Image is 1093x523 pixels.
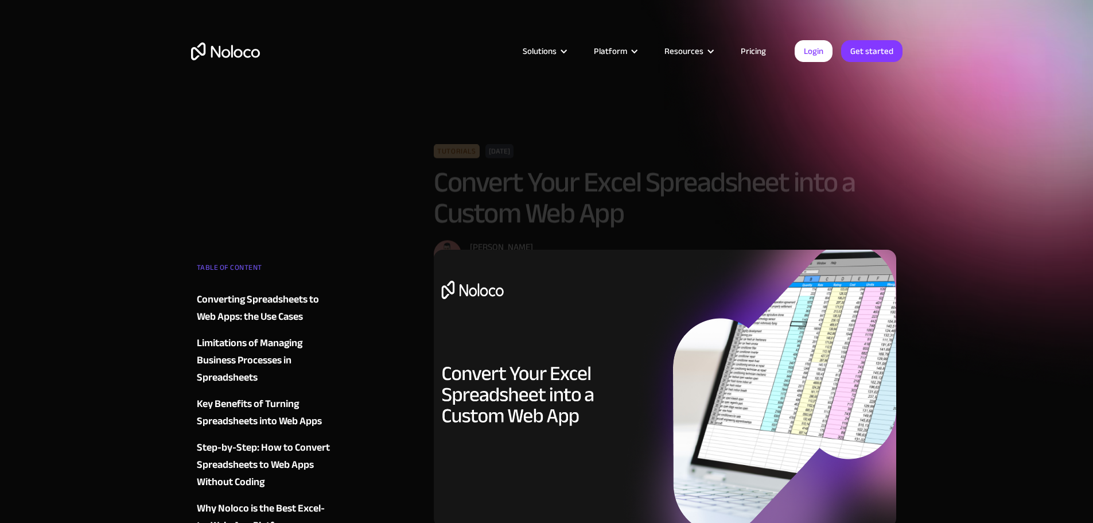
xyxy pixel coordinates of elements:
[664,44,703,59] div: Resources
[523,44,557,59] div: Solutions
[594,44,627,59] div: Platform
[197,259,336,282] div: TABLE OF CONTENT
[579,44,650,59] div: Platform
[795,40,833,62] a: Login
[434,166,897,228] h1: Convert Your Excel Spreadsheet into a Custom Web App
[726,44,780,59] a: Pricing
[485,144,514,158] div: [DATE]
[197,439,336,491] a: Step-by-Step: How to Convert Spreadsheets to Web Apps Without Coding
[470,240,577,254] div: [PERSON_NAME]
[841,40,903,62] a: Get started
[197,396,336,430] a: Key Benefits of Turning Spreadsheets into Web Apps
[650,44,726,59] div: Resources
[434,144,480,158] div: Tutorials
[197,335,336,386] a: Limitations of Managing Business Processes in Spreadsheets
[191,42,260,60] a: home
[197,291,336,326] a: Converting Spreadsheets to Web Apps: the Use Cases
[508,44,579,59] div: Solutions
